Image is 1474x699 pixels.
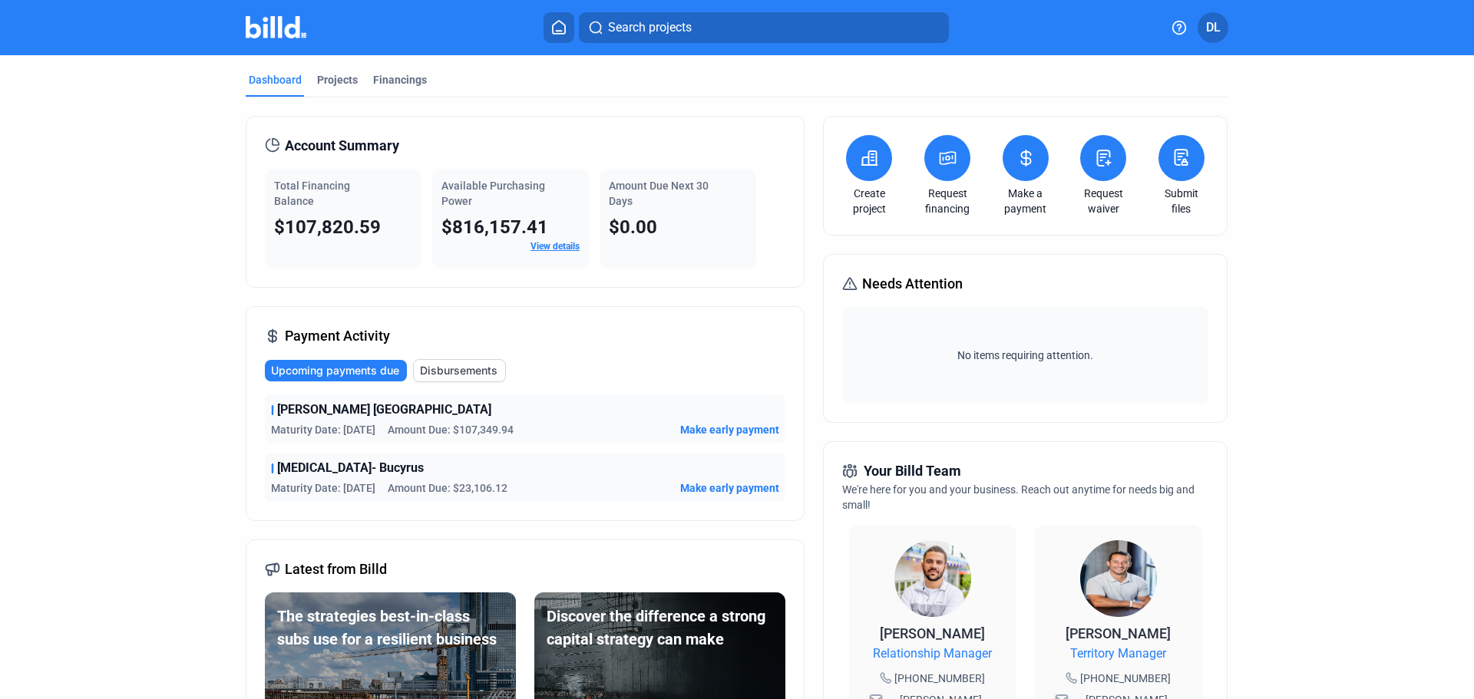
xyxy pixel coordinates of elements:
[609,216,657,238] span: $0.00
[285,325,390,347] span: Payment Activity
[277,605,504,651] div: The strategies best-in-class subs use for a resilient business
[873,645,992,663] span: Relationship Manager
[317,72,358,87] div: Projects
[373,72,427,87] div: Financings
[680,480,779,496] button: Make early payment
[1206,18,1221,37] span: DL
[547,605,773,651] div: Discover the difference a strong capital strategy can make
[579,12,949,43] button: Search projects
[246,16,306,38] img: Billd Company Logo
[894,671,985,686] span: [PHONE_NUMBER]
[862,273,963,295] span: Needs Attention
[271,422,375,437] span: Maturity Date: [DATE]
[413,359,506,382] button: Disbursements
[1198,12,1228,43] button: DL
[277,401,491,419] span: [PERSON_NAME] [GEOGRAPHIC_DATA]
[680,422,779,437] button: Make early payment
[265,360,407,381] button: Upcoming payments due
[608,18,692,37] span: Search projects
[441,180,545,207] span: Available Purchasing Power
[285,135,399,157] span: Account Summary
[277,459,424,477] span: [MEDICAL_DATA]- Bucyrus
[848,348,1201,363] span: No items requiring attention.
[274,216,381,238] span: $107,820.59
[880,625,985,641] span: [PERSON_NAME]
[894,540,971,617] img: Relationship Manager
[609,180,709,207] span: Amount Due Next 30 Days
[1155,186,1208,216] a: Submit files
[285,559,387,580] span: Latest from Billd
[271,480,375,496] span: Maturity Date: [DATE]
[271,363,399,378] span: Upcoming payments due
[1070,645,1166,663] span: Territory Manager
[388,422,514,437] span: Amount Due: $107,349.94
[249,72,302,87] div: Dashboard
[1080,540,1157,617] img: Territory Manager
[842,186,896,216] a: Create project
[1080,671,1171,686] span: [PHONE_NUMBER]
[920,186,974,216] a: Request financing
[388,480,507,496] span: Amount Due: $23,106.12
[842,483,1195,511] span: We're here for you and your business. Reach out anytime for needs big and small!
[274,180,350,207] span: Total Financing Balance
[530,241,580,252] a: View details
[999,186,1053,216] a: Make a payment
[441,216,548,238] span: $816,157.41
[420,363,497,378] span: Disbursements
[1076,186,1130,216] a: Request waiver
[1066,625,1171,641] span: [PERSON_NAME]
[864,460,961,482] span: Your Billd Team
